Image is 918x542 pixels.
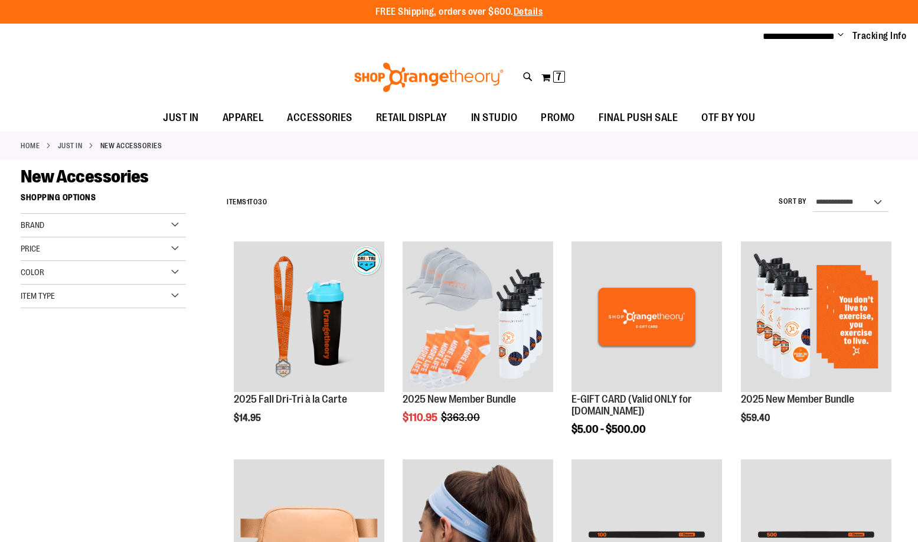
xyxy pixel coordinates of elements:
a: 2025 New Member Bundle [741,241,891,394]
h2: Items to [227,193,267,211]
a: PROMO [529,105,587,132]
a: 2025 New Member Bundle [403,393,516,405]
div: product [735,236,897,453]
span: 30 [258,198,267,206]
a: OTF BY YOU [690,105,767,132]
span: 7 [556,71,561,83]
span: FINAL PUSH SALE [599,105,678,131]
span: Price [21,244,40,253]
a: JUST IN [151,105,211,131]
span: Item Type [21,291,55,301]
img: 2025 New Member Bundle [403,241,553,392]
span: $59.40 [741,413,772,423]
a: IN STUDIO [459,105,530,132]
span: 1 [247,198,250,206]
span: ACCESSORIES [287,105,352,131]
img: 2025 Fall Dri-Tri à la Carte [234,241,384,392]
span: JUST IN [163,105,199,131]
button: Account menu [838,30,844,42]
div: product [228,236,390,453]
a: E-GIFT CARD (Valid ONLY for [DOMAIN_NAME]) [571,393,692,417]
div: product [566,236,728,465]
div: product [397,236,559,453]
a: 2025 New Member Bundle [741,393,854,405]
a: E-GIFT CARD (Valid ONLY for ShopOrangetheory.com) [571,241,722,394]
span: $14.95 [234,413,263,423]
a: 2025 Fall Dri-Tri à la Carte [234,393,347,405]
a: Tracking Info [852,30,907,43]
span: Brand [21,220,44,230]
img: 2025 New Member Bundle [741,241,891,392]
span: $363.00 [441,412,482,423]
p: FREE Shipping, orders over $600. [375,5,543,19]
span: PROMO [541,105,575,131]
img: Shop Orangetheory [352,63,505,92]
span: OTF BY YOU [701,105,755,131]
a: JUST IN [58,141,83,151]
a: 2025 Fall Dri-Tri à la Carte [234,241,384,394]
a: FINAL PUSH SALE [587,105,690,132]
strong: New Accessories [100,141,162,151]
span: $110.95 [403,412,439,423]
span: Color [21,267,44,277]
span: IN STUDIO [471,105,518,131]
span: RETAIL DISPLAY [376,105,447,131]
a: Home [21,141,40,151]
strong: Shopping Options [21,187,186,214]
label: Sort By [779,197,807,207]
img: E-GIFT CARD (Valid ONLY for ShopOrangetheory.com) [571,241,722,392]
span: New Accessories [21,166,149,187]
a: APPAREL [211,105,276,132]
span: $5.00 - $500.00 [571,423,646,435]
span: APPAREL [223,105,264,131]
a: Details [514,6,543,17]
a: RETAIL DISPLAY [364,105,459,132]
a: ACCESSORIES [275,105,364,132]
a: 2025 New Member Bundle [403,241,553,394]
